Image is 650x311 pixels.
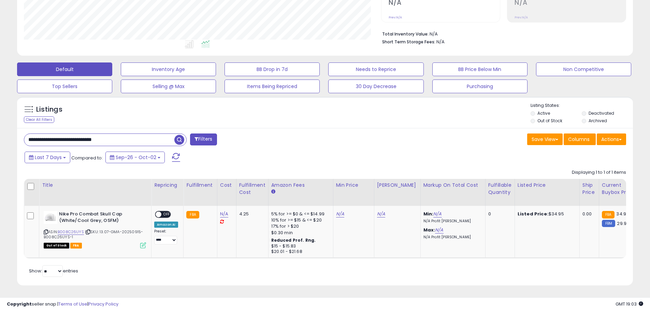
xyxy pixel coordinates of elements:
span: 34.95 [616,211,629,217]
div: 4.25 [239,211,263,217]
button: Top Sellers [17,80,112,93]
small: FBA [186,211,199,218]
div: Min Price [336,182,371,189]
p: Listing States: [531,102,633,109]
button: Default [17,62,112,76]
div: Clear All Filters [24,116,54,123]
div: ASIN: [44,211,146,248]
li: N/A [382,29,621,38]
a: Terms of Use [58,301,87,307]
div: [PERSON_NAME] [377,182,418,189]
button: Non Competitive [536,62,631,76]
a: N/A [377,211,385,217]
div: seller snap | | [7,301,118,308]
button: Last 7 Days [25,152,70,163]
button: Actions [597,133,626,145]
small: FBM [602,220,615,227]
b: Reduced Prof. Rng. [271,237,316,243]
button: Save View [527,133,563,145]
b: Total Inventory Value: [382,31,429,37]
div: Markup on Total Cost [423,182,482,189]
div: 10% for >= $15 & <= $20 [271,217,328,223]
button: Selling @ Max [121,80,216,93]
div: Title [42,182,148,189]
span: All listings that are currently out of stock and unavailable for purchase on Amazon [44,243,69,249]
span: | SKU: 13.07-GMA-20250915-B008C26UYS-1 [44,229,143,239]
button: Filters [190,133,217,145]
span: Columns [568,136,590,143]
div: Displaying 1 to 1 of 1 items [572,169,626,176]
b: Listed Price: [518,211,549,217]
label: Active [537,110,550,116]
label: Deactivated [589,110,614,116]
div: $15 - $15.83 [271,243,328,249]
span: Sep-26 - Oct-02 [116,154,156,161]
div: 5% for >= $0 & <= $14.99 [271,211,328,217]
label: Out of Stock [537,118,562,124]
span: 2025-10-10 19:03 GMT [616,301,643,307]
div: Fulfillment [186,182,214,189]
p: N/A Profit [PERSON_NAME] [423,235,480,240]
div: $20.01 - $21.68 [271,249,328,255]
a: N/A [435,227,443,234]
div: 17% for > $20 [271,223,328,229]
b: Short Term Storage Fees: [382,39,435,45]
span: OFF [161,212,172,217]
span: Compared to: [71,155,103,161]
div: Amazon AI [154,222,178,228]
span: N/A [436,39,445,45]
h5: Listings [36,105,62,114]
button: BB Price Below Min [432,62,528,76]
div: Repricing [154,182,180,189]
th: The percentage added to the cost of goods (COGS) that forms the calculator for Min & Max prices. [420,179,485,206]
b: Max: [423,227,435,233]
div: Ship Price [582,182,596,196]
strong: Copyright [7,301,32,307]
div: 0 [488,211,509,217]
button: Purchasing [432,80,528,93]
button: BB Drop in 7d [225,62,320,76]
div: Fulfillable Quantity [488,182,512,196]
a: N/A [433,211,442,217]
p: N/A Profit [PERSON_NAME] [423,219,480,224]
span: Show: entries [29,268,78,274]
div: Listed Price [518,182,577,189]
small: Amazon Fees. [271,189,275,195]
div: Amazon Fees [271,182,330,189]
button: Needs to Reprice [328,62,423,76]
img: 21Nfmckd2xL._SL40_.jpg [44,211,57,224]
a: Privacy Policy [88,301,118,307]
div: $34.95 [518,211,574,217]
div: $0.30 min [271,230,328,236]
a: B008C26UYS [58,229,84,235]
div: Cost [220,182,233,189]
span: Last 7 Days [35,154,62,161]
small: Prev: N/A [515,15,528,19]
button: Sep-26 - Oct-02 [105,152,165,163]
span: 29.99 [617,220,629,227]
b: Min: [423,211,434,217]
div: Preset: [154,229,178,244]
button: 30 Day Decrease [328,80,423,93]
div: 0.00 [582,211,594,217]
a: N/A [220,211,228,217]
b: Nike Pro Combat Skull Cap (White/Cool Grey, OSFM) [59,211,142,225]
div: Current Buybox Price [602,182,637,196]
a: N/A [336,211,344,217]
label: Archived [589,118,607,124]
button: Items Being Repriced [225,80,320,93]
div: Fulfillment Cost [239,182,265,196]
button: Inventory Age [121,62,216,76]
small: FBA [602,211,615,218]
span: FBA [70,243,82,249]
button: Columns [564,133,596,145]
small: Prev: N/A [389,15,402,19]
